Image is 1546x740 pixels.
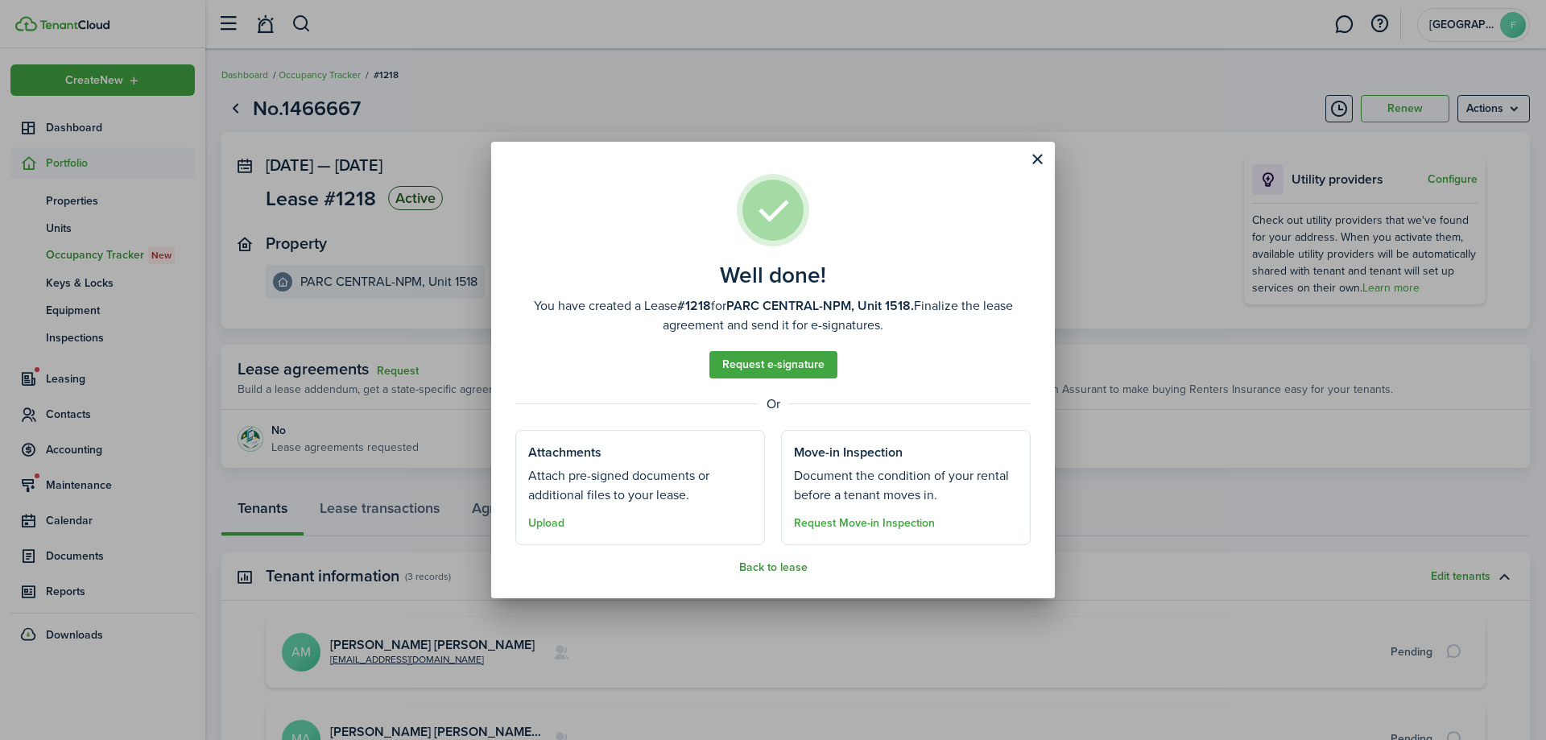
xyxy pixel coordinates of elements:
[1023,146,1051,173] button: Close modal
[528,466,752,505] well-done-section-description: Attach pre-signed documents or additional files to your lease.
[528,517,564,530] button: Upload
[726,296,914,315] b: PARC CENTRAL-NPM, Unit 1518.
[739,561,808,574] button: Back to lease
[709,351,837,378] a: Request e-signature
[794,466,1018,505] well-done-section-description: Document the condition of your rental before a tenant moves in.
[677,296,711,315] b: #1218
[515,296,1031,335] well-done-description: You have created a Lease for Finalize the lease agreement and send it for e-signatures.
[720,263,826,288] well-done-title: Well done!
[794,443,903,462] well-done-section-title: Move-in Inspection
[515,395,1031,414] well-done-separator: Or
[528,443,601,462] well-done-section-title: Attachments
[794,517,935,530] button: Request Move-in Inspection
